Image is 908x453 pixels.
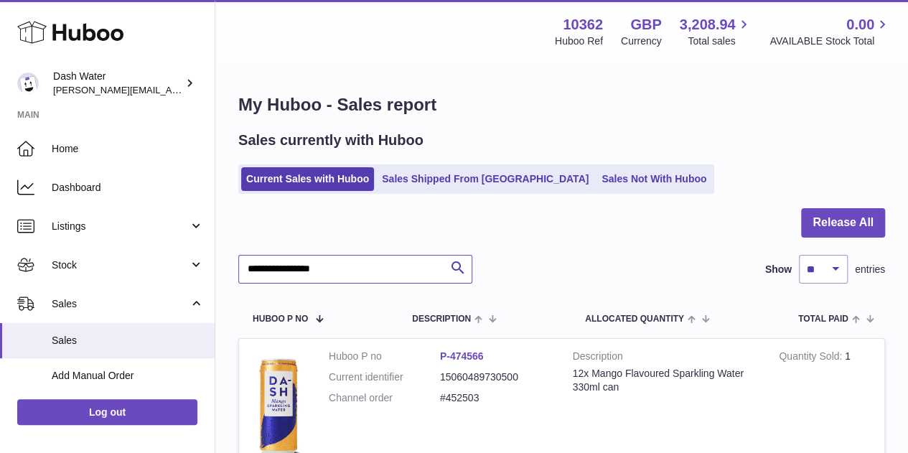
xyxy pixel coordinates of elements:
[688,34,752,48] span: Total sales
[630,15,661,34] strong: GBP
[377,167,594,191] a: Sales Shipped From [GEOGRAPHIC_DATA]
[769,15,891,48] a: 0.00 AVAILABLE Stock Total
[53,70,182,97] div: Dash Water
[329,391,440,405] dt: Channel order
[329,350,440,363] dt: Huboo P no
[680,15,752,48] a: 3,208.94 Total sales
[798,314,848,324] span: Total paid
[585,314,684,324] span: ALLOCATED Quantity
[801,208,885,238] button: Release All
[52,334,204,347] span: Sales
[769,34,891,48] span: AVAILABLE Stock Total
[52,181,204,195] span: Dashboard
[555,34,603,48] div: Huboo Ref
[573,367,758,394] div: 12x Mango Flavoured Sparkling Water 330ml can
[596,167,711,191] a: Sales Not With Huboo
[765,263,792,276] label: Show
[680,15,736,34] span: 3,208.94
[52,258,189,272] span: Stock
[52,220,189,233] span: Listings
[329,370,440,384] dt: Current identifier
[52,142,204,156] span: Home
[412,314,471,324] span: Description
[573,350,758,367] strong: Description
[253,314,308,324] span: Huboo P no
[52,297,189,311] span: Sales
[563,15,603,34] strong: 10362
[17,399,197,425] a: Log out
[238,131,423,150] h2: Sales currently with Huboo
[621,34,662,48] div: Currency
[440,350,484,362] a: P-474566
[855,263,885,276] span: entries
[241,167,374,191] a: Current Sales with Huboo
[779,350,845,365] strong: Quantity Sold
[52,369,204,383] span: Add Manual Order
[17,73,39,94] img: james@dash-water.com
[238,93,885,116] h1: My Huboo - Sales report
[846,15,874,34] span: 0.00
[53,84,288,95] span: [PERSON_NAME][EMAIL_ADDRESS][DOMAIN_NAME]
[440,391,551,405] dd: #452503
[440,370,551,384] dd: 15060489730500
